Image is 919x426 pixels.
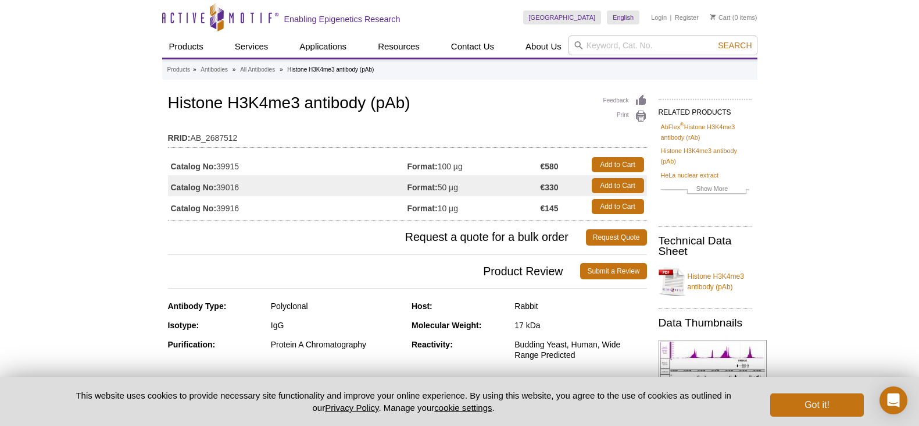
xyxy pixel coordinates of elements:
a: Histone H3K4me3 antibody (pAb) [661,145,749,166]
img: Histone H3K4me3 antibody (pAb) tested by ChIP-Seq. [659,340,767,386]
div: IgG [271,320,403,331]
a: Print [603,110,647,123]
p: This website uses cookies to provide necessary site functionality and improve your online experie... [56,389,752,414]
a: Products [162,35,210,58]
a: Request Quote [586,229,647,246]
a: All Antibodies [240,65,275,75]
img: Your Cart [710,14,716,20]
h2: Technical Data Sheet [659,236,752,257]
a: Show More [661,183,749,197]
strong: €145 [540,203,558,214]
button: Got it! [770,393,863,417]
td: AB_2687512 [168,126,647,144]
strong: Reactivity: [412,340,453,349]
td: 39915 [168,154,407,175]
a: [GEOGRAPHIC_DATA] [523,10,602,24]
strong: Antibody Type: [168,301,227,311]
span: Search [718,41,752,50]
a: English [607,10,639,24]
a: Resources [371,35,427,58]
strong: RRID: [168,133,191,143]
a: Submit a Review [580,263,646,279]
a: HeLa nuclear extract [661,170,719,180]
strong: Catalog No: [171,203,217,214]
h2: Data Thumbnails [659,318,752,328]
td: 50 µg [407,175,541,196]
span: Product Review [168,263,581,279]
div: Budding Yeast, Human, Wide Range Predicted [514,339,646,360]
span: Request a quote for a bulk order [168,229,586,246]
a: Register [675,13,699,22]
strong: Purification: [168,340,216,349]
strong: Molecular Weight: [412,321,481,330]
a: Applications [292,35,353,58]
li: » [233,66,236,73]
strong: Format: [407,182,438,193]
div: Polyclonal [271,301,403,311]
a: Login [651,13,667,22]
h1: Histone H3K4me3 antibody (pAb) [168,94,647,114]
a: Services [228,35,276,58]
div: 17 kDa [514,320,646,331]
strong: €330 [540,182,558,193]
td: 10 µg [407,196,541,217]
button: cookie settings [434,403,492,413]
strong: €580 [540,161,558,172]
td: 39916 [168,196,407,217]
a: Histone H3K4me3 antibody (pAb) [659,264,752,299]
li: | [670,10,672,24]
a: Add to Cart [592,157,644,172]
div: Protein A Chromatography [271,339,403,350]
a: Add to Cart [592,178,644,193]
a: Cart [710,13,731,22]
td: 100 µg [407,154,541,175]
a: About Us [518,35,568,58]
a: Products [167,65,190,75]
a: Contact Us [444,35,501,58]
strong: Format: [407,161,438,172]
a: Antibodies [201,65,228,75]
div: Rabbit [514,301,646,311]
li: » [193,66,196,73]
li: (0 items) [710,10,757,24]
h2: Enabling Epigenetics Research [284,14,401,24]
h2: RELATED PRODUCTS [659,99,752,120]
li: » [280,66,283,73]
input: Keyword, Cat. No. [568,35,757,55]
sup: ® [680,122,684,127]
td: 39016 [168,175,407,196]
strong: Catalog No: [171,182,217,193]
a: AbFlex®Histone H3K4me3 antibody (rAb) [661,122,749,143]
a: Feedback [603,94,647,107]
button: Search [714,40,755,51]
li: Histone H3K4me3 antibody (pAb) [287,66,374,73]
a: Add to Cart [592,199,644,214]
a: Privacy Policy [325,403,378,413]
strong: Catalog No: [171,161,217,172]
div: Open Intercom Messenger [879,386,907,414]
strong: Isotype: [168,321,199,330]
strong: Host: [412,301,432,311]
strong: Format: [407,203,438,214]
